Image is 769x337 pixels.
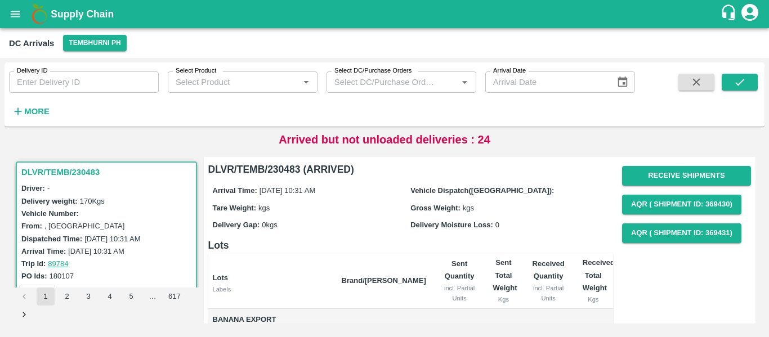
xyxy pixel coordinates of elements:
div: … [144,291,162,302]
button: More [9,102,52,121]
button: Go to page 4 [101,287,119,305]
label: Delivery Gap: [213,221,260,229]
div: Kgs [493,294,514,304]
label: Delivery ID [17,66,47,75]
label: Gross Weight: [410,204,460,212]
button: Open [299,75,314,89]
button: Go to page 617 [165,287,184,305]
label: Delivery weight: [21,197,78,205]
label: 180107 [50,272,74,280]
button: AQR ( Shipment Id: 369431) [622,223,741,243]
label: Arrival Time: [213,186,257,195]
button: open drawer [2,1,28,27]
input: Select DC/Purchase Orders [330,75,440,89]
label: Arrival Date [493,66,526,75]
div: incl. Partial Units [532,283,564,304]
nav: pagination navigation [14,287,199,323]
button: page 1 [37,287,55,305]
label: Tare Weight: [213,204,257,212]
h6: Lots [208,237,613,253]
button: Choose date [612,71,633,93]
label: From: [21,222,42,230]
button: AQR ( Shipment Id: 369430) [622,195,741,214]
div: customer-support [720,4,740,24]
label: Dispatched Time: [21,235,82,243]
span: 0 [495,221,499,229]
label: Arrival Time: [21,247,66,255]
button: Open [457,75,472,89]
h6: DLVR/TEMB/230483 (ARRIVED) [208,161,613,177]
div: Labels [213,284,333,294]
span: kgs [463,204,474,212]
button: Receive Shipments [622,166,751,186]
b: Sent Quantity [445,259,475,280]
label: Driver: [21,184,45,192]
span: - [47,184,50,192]
label: 170 Kgs [80,197,105,205]
label: Delivery Moisture Loss: [410,221,493,229]
span: 0 kgs [262,221,277,229]
label: PO Ids: [21,272,47,280]
strong: More [24,107,50,116]
b: Sent Total Weight [493,258,517,292]
button: Go to page 3 [79,287,97,305]
span: [DATE] 10:31 AM [260,186,315,195]
label: Vehicle Number: [21,209,79,218]
input: Enter Delivery ID [9,71,159,93]
span: arrived [160,286,194,299]
a: Supply Chain [51,6,720,22]
button: Select DC [63,35,126,51]
label: Trip Id: [21,259,46,268]
label: Select Product [176,66,216,75]
label: , [GEOGRAPHIC_DATA] [44,222,125,230]
label: Vehicle Dispatch([GEOGRAPHIC_DATA]): [410,186,554,195]
b: Brand/[PERSON_NAME] [342,276,426,285]
button: Go to next page [15,305,33,323]
button: Go to page 5 [122,287,140,305]
button: Go to page 2 [58,287,76,305]
input: Arrival Date [485,71,608,93]
a: 89784 [48,259,68,268]
label: Select DC/Purchase Orders [334,66,412,75]
b: Supply Chain [51,8,114,20]
div: Kgs [583,294,604,304]
div: account of current user [740,2,760,26]
b: Received Total Weight [583,258,615,292]
input: Select Product [171,75,296,89]
div: DC Arrivals [9,36,54,51]
b: Received Quantity [533,259,565,280]
h3: DLVR/TEMB/230483 [21,165,195,179]
img: logo [28,3,51,25]
div: incl. Partial Units [444,283,475,304]
b: Lots [213,273,228,282]
label: [DATE] 10:31 AM [84,235,140,243]
span: kgs [258,204,270,212]
span: Banana Export [213,313,333,326]
label: [DATE] 10:31 AM [68,247,124,255]
p: Arrived but not unloaded deliveries : 24 [279,131,490,148]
